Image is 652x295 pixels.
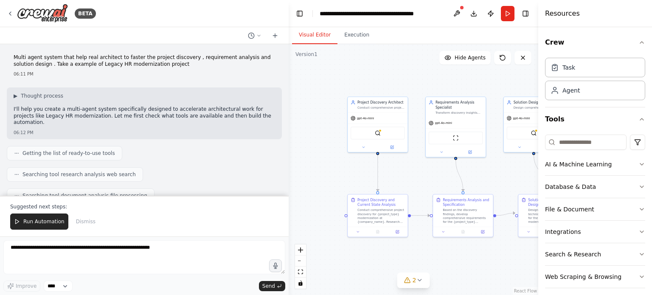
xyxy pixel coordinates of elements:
[545,183,596,191] div: Database & Data
[452,229,473,235] button: No output available
[75,8,96,19] div: BETA
[22,192,147,199] span: Searching tool document analysis file processing
[545,273,621,281] div: Web Scraping & Browsing
[357,116,374,120] span: gpt-4o-mini
[474,229,491,235] button: Open in side panel
[375,155,380,191] g: Edge from 7597a1b9-7d40-4f31-924a-aef05175087b to 4357d790-2e0f-46cb-838c-f7dba9efab85
[347,194,408,237] div: Project Discovery and Current State AnalysisConduct comprehensive project discovery for {project_...
[545,266,645,288] button: Web Scraping & Browsing
[518,194,579,237] div: Solution Architecture DesignDesign a comprehensive technical solution architecture for the {proje...
[453,135,459,141] img: ScrapeWebsiteTool
[514,289,537,293] a: React Flow attribution
[76,218,96,225] span: Dismiss
[545,107,645,131] button: Tools
[545,153,645,175] button: AI & Machine Learning
[531,130,537,136] img: SerplyWebSearchTool
[10,203,278,210] p: Suggested next steps:
[436,111,483,115] div: Transform discovery insights into comprehensive functional and non-functional requirements for {p...
[292,26,337,44] button: Visual Editor
[320,9,414,18] nav: breadcrumb
[545,160,612,169] div: AI & Machine Learning
[534,144,562,150] button: Open in side panel
[244,31,265,41] button: Switch to previous chat
[520,8,531,20] button: Hide right sidebar
[545,205,594,214] div: File & Document
[10,214,68,230] button: Run Automation
[14,71,275,77] div: 06:11 PM
[357,208,405,224] div: Conduct comprehensive project discovery for {project_type} modernization at {company_name}. Resea...
[503,96,565,152] div: Solution Design ArchitectDesign comprehensive technical solutions for {project_type} modernizatio...
[262,283,275,289] span: Send
[14,106,275,126] p: I'll help you create a multi-agent system specifically designed to accelerate architectural work ...
[259,281,285,291] button: Send
[269,259,282,272] button: Click to speak your automation idea
[357,100,405,104] div: Project Discovery Architect
[443,208,490,224] div: Based on the discovery findings, develop comprehensive requirements for the {project_type} modern...
[436,100,483,110] div: Requirements Analysis Specialist
[23,218,65,225] span: Run Automation
[433,194,494,237] div: Requirements Analysis and SpecificationBased on the discovery findings, develop comprehensive req...
[545,221,645,243] button: Integrations
[357,197,405,207] div: Project Discovery and Current State Analysis
[294,8,306,20] button: Hide left sidebar
[22,171,136,178] span: Searching tool research analysis web search
[16,283,37,289] span: Improve
[514,100,561,104] div: Solution Design Architect
[545,228,581,236] div: Integrations
[295,267,306,278] button: fit view
[14,54,275,67] p: Multi agent system that help real architect to faster the project discovery , requirement analysi...
[545,176,645,198] button: Database & Data
[14,129,275,136] div: 06:12 PM
[455,54,486,61] span: Hide Agents
[496,211,515,218] g: Edge from a092f310-36e6-4b73-a483-c0c2c56a189e to bb2ca58a-53df-4256-8e05-a11bfec8c673
[389,229,405,235] button: Open in side panel
[413,276,416,284] span: 2
[435,121,452,125] span: gpt-4o-mini
[295,51,318,58] div: Version 1
[545,198,645,220] button: File & Document
[367,229,388,235] button: No output available
[295,278,306,289] button: toggle interactivity
[514,106,561,110] div: Design comprehensive technical solutions for {project_type} modernization based on requirements a...
[545,243,645,265] button: Search & Research
[347,96,408,152] div: Project Discovery ArchitectConduct comprehensive project discovery for {project_type} modernizati...
[528,197,575,207] div: Solution Architecture Design
[443,197,490,207] div: Requirements Analysis and Specification
[3,281,40,292] button: Improve
[14,93,63,99] button: ▶Thought process
[72,214,100,230] button: Dismiss
[439,51,491,65] button: Hide Agents
[378,144,406,150] button: Open in side panel
[295,256,306,267] button: zoom out
[545,31,645,54] button: Crew
[22,150,115,157] span: Getting the list of ready-to-use tools
[545,8,580,19] h4: Resources
[545,54,645,107] div: Crew
[545,250,601,258] div: Search & Research
[411,213,430,218] g: Edge from 4357d790-2e0f-46cb-838c-f7dba9efab85 to a092f310-36e6-4b73-a483-c0c2c56a189e
[528,208,575,224] div: Design a comprehensive technical solution architecture for the {project_type} modernization based...
[21,93,63,99] span: Thought process
[545,131,645,295] div: Tools
[453,160,466,191] g: Edge from df406f27-c7b3-4162-afb0-8fcd016fad10 to a092f310-36e6-4b73-a483-c0c2c56a189e
[425,96,486,157] div: Requirements Analysis SpecialistTransform discovery insights into comprehensive functional and no...
[337,26,376,44] button: Execution
[14,93,17,99] span: ▶
[397,273,430,288] button: 2
[295,244,306,256] button: zoom in
[357,106,405,110] div: Conduct comprehensive project discovery for {project_type} modernization initiatives, analyzing c...
[295,244,306,289] div: React Flow controls
[562,63,575,72] div: Task
[456,149,484,155] button: Open in side panel
[513,116,530,120] span: gpt-4o-mini
[268,31,282,41] button: Start a new chat
[375,130,381,136] img: SerplyWebSearchTool
[562,86,580,95] div: Agent
[17,4,68,23] img: Logo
